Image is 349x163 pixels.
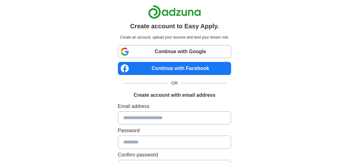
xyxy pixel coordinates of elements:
[118,62,231,75] a: Continue with Facebook
[118,127,231,134] label: Password
[118,103,231,110] label: Email address
[148,5,201,19] img: Adzuna logo
[168,80,182,86] span: OR
[133,91,215,99] h1: Create account with email address
[118,151,231,159] label: Confirm password
[130,21,219,31] h1: Create account to Easy Apply.
[118,45,231,58] a: Continue with Google
[119,35,230,40] p: Create an account, upload your resume and land your dream role.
